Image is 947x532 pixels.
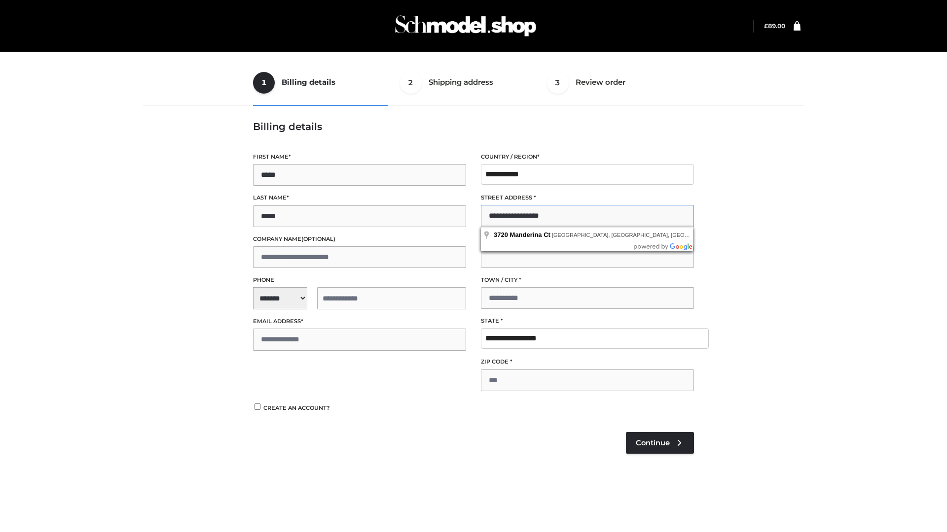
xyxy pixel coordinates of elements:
[481,316,694,326] label: State
[253,403,262,410] input: Create an account?
[253,152,466,162] label: First name
[494,231,508,238] span: 3720
[764,22,785,30] a: £89.00
[253,317,466,326] label: Email address
[263,404,330,411] span: Create an account?
[481,152,694,162] label: Country / Region
[481,193,694,202] label: Street address
[481,357,694,366] label: ZIP Code
[253,234,466,244] label: Company name
[764,22,785,30] bdi: 89.00
[253,275,466,285] label: Phone
[481,275,694,285] label: Town / City
[552,232,728,238] span: [GEOGRAPHIC_DATA], [GEOGRAPHIC_DATA], [GEOGRAPHIC_DATA]
[301,235,335,242] span: (optional)
[626,432,694,454] a: Continue
[764,22,768,30] span: £
[253,121,694,133] h3: Billing details
[253,193,466,202] label: Last name
[636,438,670,447] span: Continue
[392,6,540,45] img: Schmodel Admin 964
[510,231,550,238] span: Manderina Ct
